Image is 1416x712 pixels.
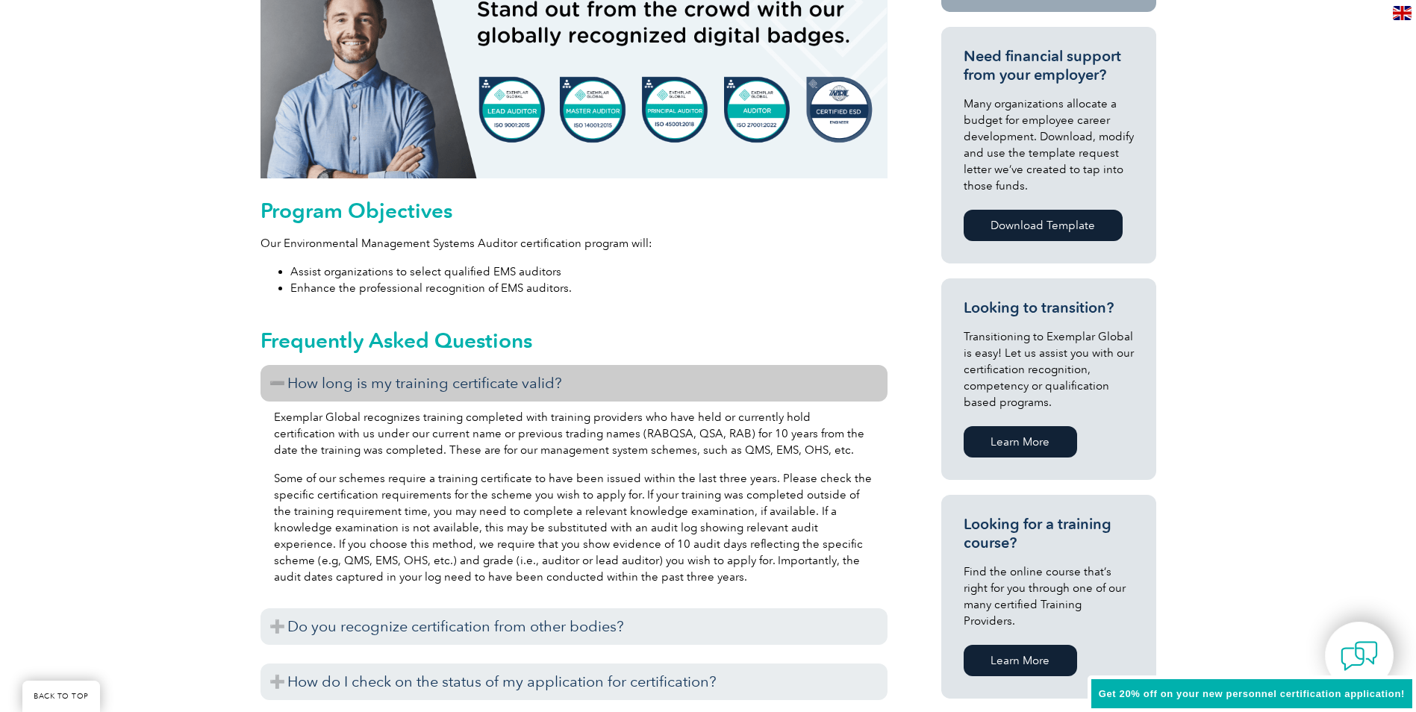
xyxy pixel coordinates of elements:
[964,645,1077,676] a: Learn More
[964,426,1077,458] a: Learn More
[290,263,888,280] li: Assist organizations to select qualified EMS auditors
[274,470,874,585] p: Some of our schemes require a training certificate to have been issued within the last three year...
[964,299,1134,317] h3: Looking to transition?
[964,563,1134,629] p: Find the online course that’s right for you through one of our many certified Training Providers.
[261,328,888,352] h2: Frequently Asked Questions
[274,409,874,458] p: Exemplar Global recognizes training completed with training providers who have held or currently ...
[261,365,888,402] h3: How long is my training certificate valid?
[964,210,1123,241] a: Download Template
[964,328,1134,410] p: Transitioning to Exemplar Global is easy! Let us assist you with our certification recognition, c...
[964,47,1134,84] h3: Need financial support from your employer?
[261,608,888,645] h3: Do you recognize certification from other bodies?
[22,681,100,712] a: BACK TO TOP
[261,663,888,700] h3: How do I check on the status of my application for certification?
[964,515,1134,552] h3: Looking for a training course?
[1341,637,1378,675] img: contact-chat.png
[1393,6,1412,20] img: en
[964,96,1134,194] p: Many organizations allocate a budget for employee career development. Download, modify and use th...
[290,280,888,296] li: Enhance the professional recognition of EMS auditors.
[1099,688,1405,699] span: Get 20% off on your new personnel certification application!
[261,235,888,252] p: Our Environmental Management Systems Auditor certification program will:
[261,199,888,222] h2: Program Objectives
